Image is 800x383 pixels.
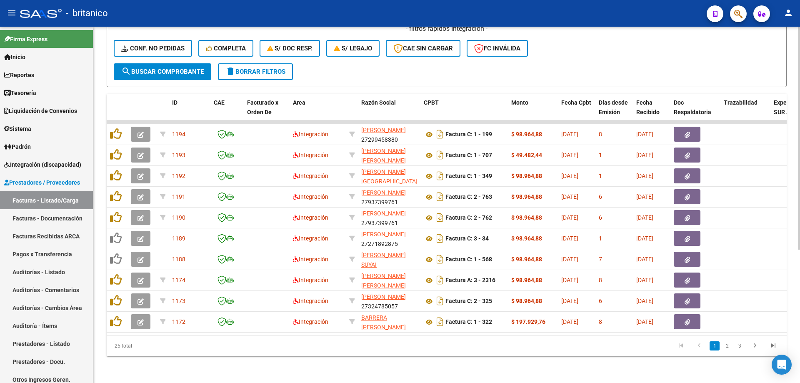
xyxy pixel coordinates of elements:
button: Completa [198,40,253,57]
div: 25 total [107,335,241,356]
span: - britanico [66,4,108,23]
span: Completa [206,45,246,52]
strong: $ 98.964,88 [511,277,542,283]
datatable-header-cell: Razón Social [358,94,420,130]
div: 27134332838 [361,271,417,289]
a: go to last page [765,341,781,350]
span: Reportes [4,70,34,80]
span: [PERSON_NAME] [361,231,406,238]
span: Integración [293,131,328,138]
button: S/ Doc Resp. [260,40,320,57]
li: page 3 [733,339,746,353]
span: S/ legajo [334,45,372,52]
span: [DATE] [561,214,578,221]
li: page 1 [708,339,721,353]
span: S/ Doc Resp. [267,45,313,52]
span: Integración [293,235,328,242]
span: Integración [293,318,328,325]
i: Descargar documento [435,211,445,224]
strong: $ 98.964,88 [511,256,542,263]
span: Trazabilidad [724,99,757,106]
i: Descargar documento [435,315,445,328]
span: [DATE] [561,235,578,242]
div: 27413151800 [361,313,417,330]
strong: Factura C: 2 - 762 [445,215,492,221]
strong: $ 98.964,88 [511,193,542,200]
strong: $ 98.964,88 [511,131,542,138]
span: 1189 [172,235,185,242]
datatable-header-cell: CAE [210,94,244,130]
span: Integración [293,214,328,221]
div: 27412372978 [361,167,417,185]
span: [DATE] [636,256,653,263]
button: Conf. no pedidas [114,40,192,57]
span: [PERSON_NAME] [361,293,406,300]
span: Razón Social [361,99,396,106]
button: Borrar Filtros [218,63,293,80]
i: Descargar documento [435,169,445,183]
span: [DATE] [636,298,653,304]
span: Padrón [4,142,31,151]
datatable-header-cell: Días desde Emisión [595,94,633,130]
span: Sistema [4,124,31,133]
span: Monto [511,99,528,106]
span: 1193 [172,152,185,158]
span: [DATE] [636,318,653,325]
div: 27271892875 [361,230,417,247]
span: Area [293,99,305,106]
span: [DATE] [636,277,653,283]
li: page 2 [721,339,733,353]
span: 1190 [172,214,185,221]
span: Conf. no pedidas [121,45,185,52]
strong: $ 98.964,88 [511,235,542,242]
span: [PERSON_NAME] [PERSON_NAME] [361,148,406,164]
span: 1 [599,173,602,179]
strong: $ 98.964,88 [511,173,542,179]
datatable-header-cell: Trazabilidad [720,94,770,130]
button: Buscar Comprobante [114,63,211,80]
span: Liquidación de Convenios [4,106,77,115]
strong: Factura C: 1 - 568 [445,256,492,263]
i: Descargar documento [435,190,445,203]
datatable-header-cell: Doc Respaldatoria [670,94,720,130]
span: 8 [599,131,602,138]
span: [PERSON_NAME] [361,210,406,217]
span: [PERSON_NAME] [361,189,406,196]
span: Inicio [4,53,25,62]
a: 2 [722,341,732,350]
span: 1172 [172,318,185,325]
span: 6 [599,214,602,221]
span: CPBT [424,99,439,106]
span: [DATE] [561,173,578,179]
span: [DATE] [636,235,653,242]
span: Facturado x Orden De [247,99,278,115]
strong: Factura C: 3 - 34 [445,235,489,242]
span: 1 [599,152,602,158]
a: 1 [710,341,720,350]
strong: Factura C: 1 - 199 [445,131,492,138]
strong: $ 98.964,88 [511,298,542,304]
div: 27937399761 [361,209,417,226]
datatable-header-cell: Facturado x Orden De [244,94,290,130]
a: go to previous page [691,341,707,350]
span: Prestadores / Proveedores [4,178,80,187]
span: Integración [293,193,328,200]
span: 1194 [172,131,185,138]
datatable-header-cell: ID [169,94,210,130]
span: [DATE] [561,298,578,304]
i: Descargar documento [435,294,445,308]
span: CAE SIN CARGAR [393,45,453,52]
span: 1173 [172,298,185,304]
span: 1174 [172,277,185,283]
strong: $ 49.482,44 [511,152,542,158]
span: Borrar Filtros [225,68,285,75]
span: Integración [293,152,328,158]
span: Fecha Cpbt [561,99,591,106]
div: 27299458380 [361,125,417,143]
span: 8 [599,277,602,283]
span: 6 [599,298,602,304]
strong: Factura A: 3 - 2316 [445,277,495,284]
span: Tesorería [4,88,36,98]
span: [DATE] [561,152,578,158]
i: Descargar documento [435,253,445,266]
